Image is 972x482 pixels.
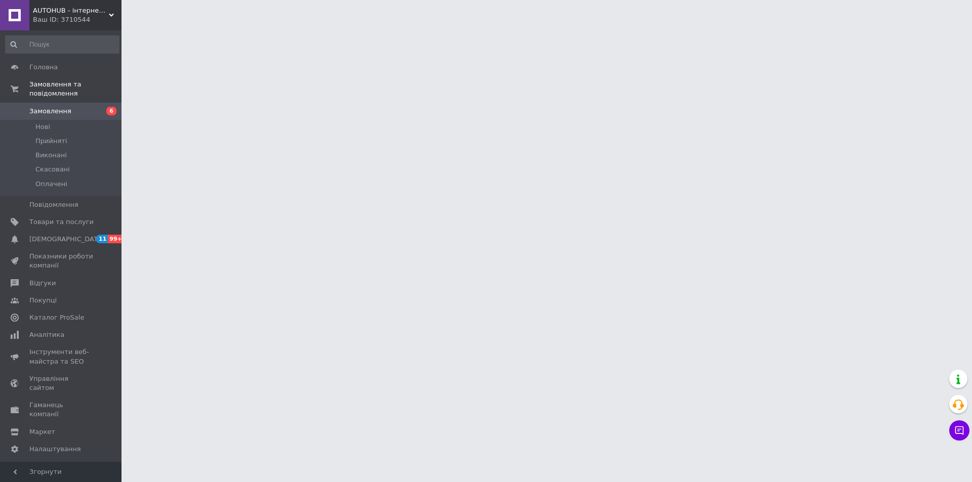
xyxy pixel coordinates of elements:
span: Покупці [29,296,57,305]
span: 11 [96,235,108,243]
span: Нові [35,122,50,132]
span: Показники роботи компанії [29,252,94,270]
span: Управління сайтом [29,374,94,392]
span: Замовлення та повідомлення [29,80,121,98]
span: [DEMOGRAPHIC_DATA] [29,235,104,244]
span: Інструменти веб-майстра та SEO [29,347,94,366]
span: Оплачені [35,180,67,189]
span: Замовлення [29,107,71,116]
span: Каталог ProSale [29,313,84,322]
span: AUTOHUB - інтернет-магазин автозапчастин [33,6,109,15]
span: Скасовані [35,165,70,174]
span: Головна [29,63,58,72]
span: Аналітика [29,330,64,339]
span: Відгуки [29,279,56,288]
span: Прийняті [35,137,67,146]
span: Виконані [35,151,67,160]
span: Повідомлення [29,200,78,209]
span: 99+ [108,235,125,243]
button: Чат з покупцем [949,420,969,441]
span: Маркет [29,427,55,436]
div: Ваш ID: 3710544 [33,15,121,24]
span: 6 [106,107,116,115]
span: Налаштування [29,445,81,454]
span: Гаманець компанії [29,401,94,419]
input: Пошук [5,35,119,54]
span: Товари та послуги [29,217,94,227]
